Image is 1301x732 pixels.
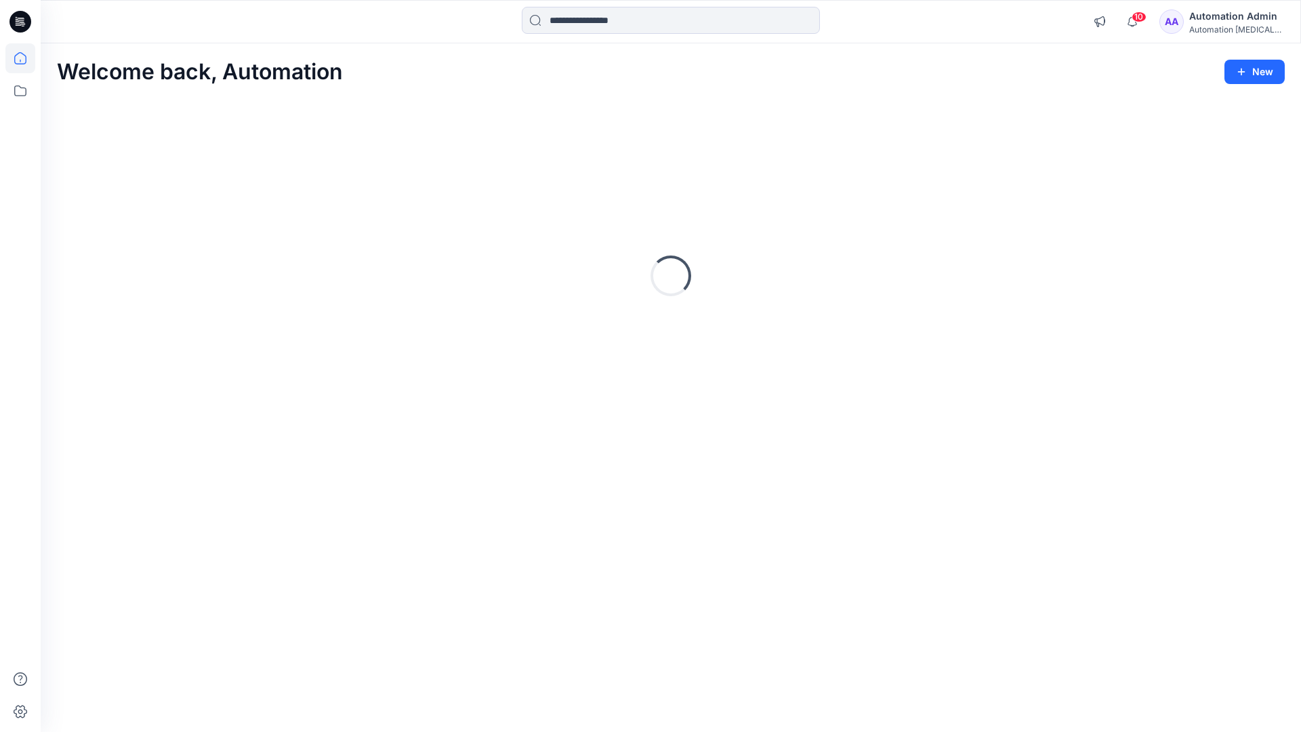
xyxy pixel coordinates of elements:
[1189,24,1284,35] div: Automation [MEDICAL_DATA]...
[1224,60,1285,84] button: New
[1189,8,1284,24] div: Automation Admin
[1132,12,1147,22] span: 10
[1159,9,1184,34] div: AA
[57,60,343,85] h2: Welcome back, Automation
